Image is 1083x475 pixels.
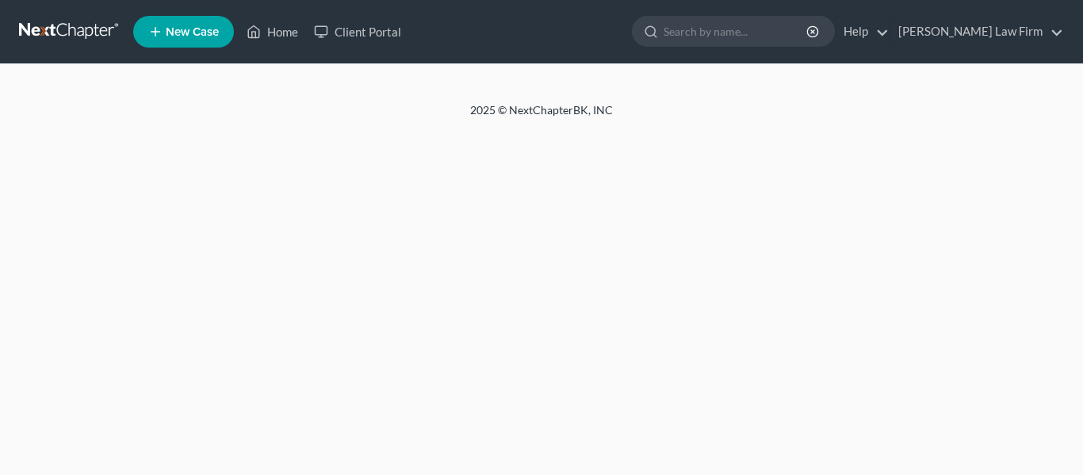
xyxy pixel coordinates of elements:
[664,17,809,46] input: Search by name...
[836,17,889,46] a: Help
[306,17,409,46] a: Client Portal
[239,17,306,46] a: Home
[166,26,219,38] span: New Case
[90,102,993,131] div: 2025 © NextChapterBK, INC
[890,17,1063,46] a: [PERSON_NAME] Law Firm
